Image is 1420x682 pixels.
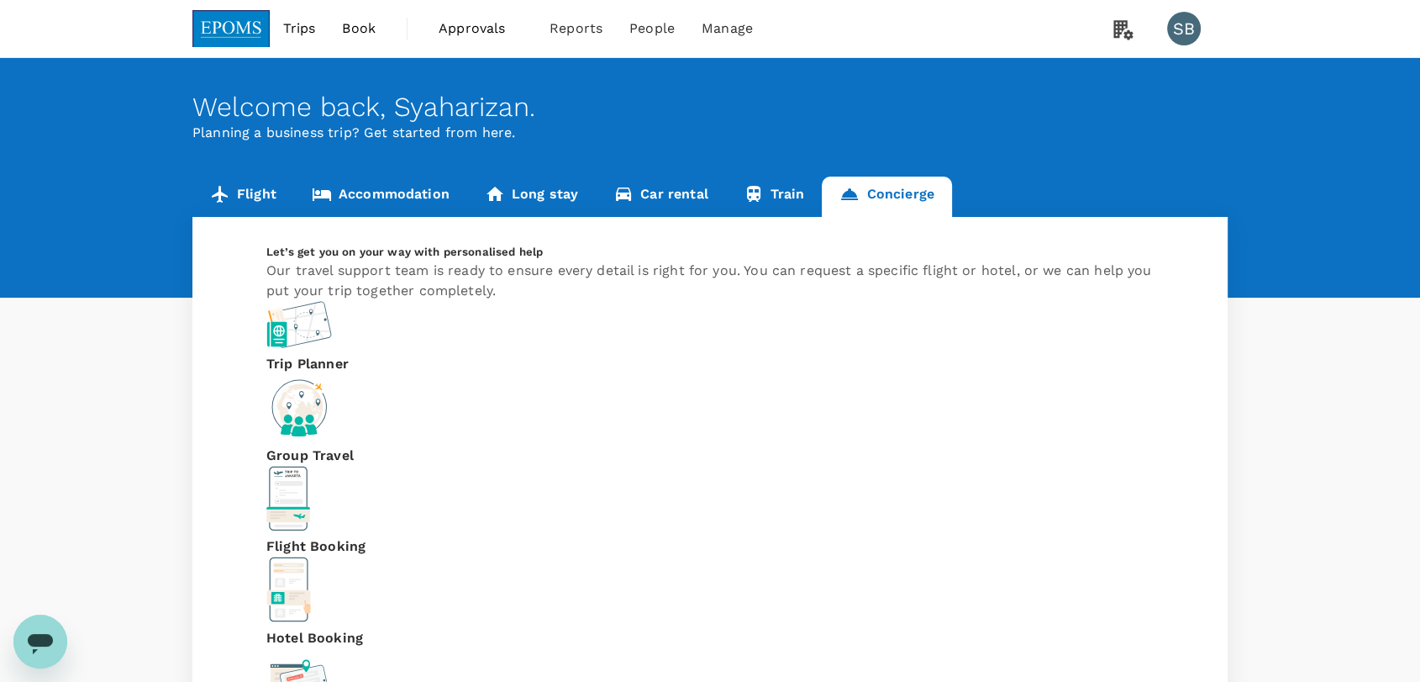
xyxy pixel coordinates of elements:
span: Book [342,19,376,39]
p: Hotel Booking [266,628,1154,648]
div: SB [1167,12,1201,45]
a: Car rental [596,177,726,217]
a: Train [726,177,823,217]
p: Flight Booking [266,537,1154,557]
iframe: Button to launch messaging window [13,615,67,669]
a: Long stay [467,177,596,217]
p: Group Travel [266,446,1154,466]
div: Welcome back , Syaharizan . [192,92,1228,123]
p: Our travel support team is ready to ensure every detail is right for you. You can request a speci... [266,261,1154,301]
img: EPOMS SDN BHD [192,10,270,47]
h5: Let’s get you on your way with personalised help [266,244,1154,261]
a: Concierge [822,177,951,217]
span: Trips [283,19,316,39]
span: People [629,19,675,39]
p: Trip Planner [266,354,1154,374]
span: Manage [702,19,753,39]
span: Approvals [439,19,523,39]
p: Planning a business trip? Get started from here. [192,123,1228,143]
a: Accommodation [294,177,467,217]
a: Flight [192,177,294,217]
span: Reports [550,19,602,39]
